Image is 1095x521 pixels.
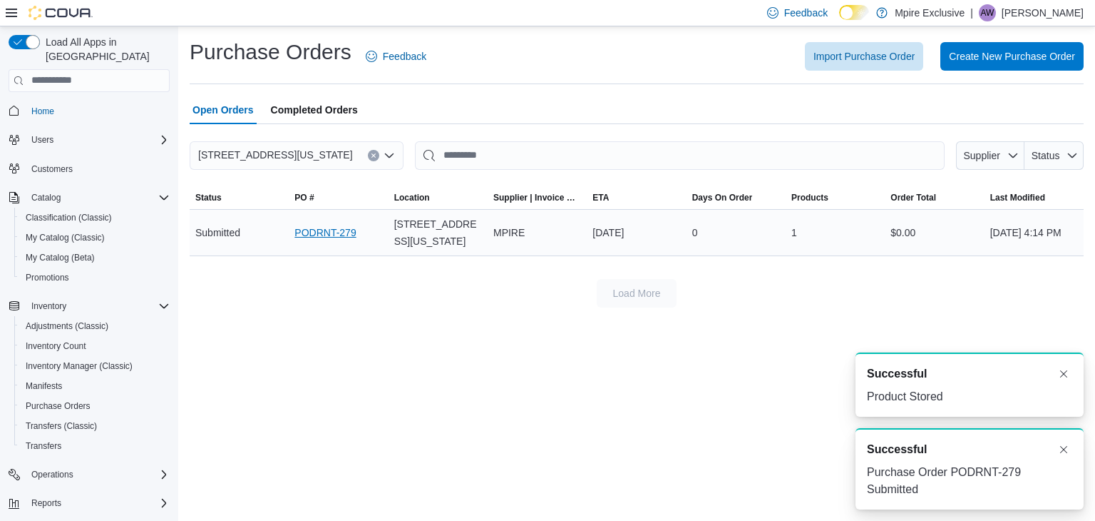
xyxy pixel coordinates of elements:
[31,469,73,480] span: Operations
[26,131,170,148] span: Users
[3,130,175,150] button: Users
[493,192,581,203] span: Supplier | Invoice Number
[14,228,175,248] button: My Catalog (Classic)
[26,272,69,283] span: Promotions
[839,5,869,20] input: Dark Mode
[1002,4,1084,21] p: [PERSON_NAME]
[20,209,118,226] a: Classification (Classic)
[26,466,79,483] button: Operations
[990,192,1045,203] span: Last Modified
[368,150,379,161] button: Clear input
[867,441,1072,458] div: Notification
[839,20,840,21] span: Dark Mode
[31,300,66,312] span: Inventory
[31,106,54,117] span: Home
[20,378,68,395] a: Manifests
[289,186,388,209] button: PO #
[29,6,93,20] img: Cova
[1024,141,1084,170] button: Status
[40,35,170,64] span: Load All Apps in [GEOGRAPHIC_DATA]
[26,495,170,512] span: Reports
[14,436,175,456] button: Transfers
[3,101,175,121] button: Home
[985,186,1084,209] button: Last Modified
[20,338,92,355] a: Inventory Count
[786,186,885,209] button: Products
[195,192,222,203] span: Status
[195,224,240,241] span: Submitted
[26,320,108,332] span: Adjustments (Classic)
[384,150,395,161] button: Open list of options
[31,192,61,203] span: Catalog
[890,192,936,203] span: Order Total
[389,186,488,209] button: Location
[867,388,1072,405] div: Product Stored
[14,268,175,288] button: Promotions
[20,229,170,246] span: My Catalog (Classic)
[791,224,797,241] span: 1
[198,146,353,163] span: [STREET_ADDRESS][US_STATE]
[791,192,828,203] span: Products
[394,216,482,250] span: [STREET_ADDRESS][US_STATE]
[14,336,175,356] button: Inventory Count
[360,42,432,71] a: Feedback
[949,49,1075,64] span: Create New Purchase Order
[885,186,984,209] button: Order Total
[867,464,1072,498] div: Purchase Order PODRNT-279 Submitted
[26,252,95,263] span: My Catalog (Beta)
[190,38,351,66] h1: Purchase Orders
[26,380,62,392] span: Manifests
[20,249,101,266] a: My Catalog (Beta)
[980,4,994,21] span: AW
[20,418,170,435] span: Transfers (Classic)
[964,150,1000,161] span: Supplier
[294,192,314,203] span: PO #
[26,466,170,483] span: Operations
[26,160,170,178] span: Customers
[885,218,984,247] div: $0.00
[26,161,78,178] a: Customers
[692,224,698,241] span: 0
[26,103,60,120] a: Home
[26,232,105,243] span: My Catalog (Classic)
[1032,150,1060,161] span: Status
[26,131,59,148] button: Users
[20,249,170,266] span: My Catalog (Beta)
[613,286,661,300] span: Load More
[488,218,587,247] div: MPIRE
[3,493,175,513] button: Reports
[3,296,175,316] button: Inventory
[867,365,1072,383] div: Notification
[271,96,358,124] span: Completed Orders
[31,134,53,146] span: Users
[415,141,945,170] input: This is a search bar. After typing your query, hit enter to filter the results lower in the page.
[26,102,170,120] span: Home
[3,465,175,485] button: Operations
[31,497,61,509] span: Reports
[190,186,289,209] button: Status
[20,437,170,455] span: Transfers
[26,400,91,412] span: Purchase Orders
[985,218,1084,247] div: [DATE] 4:14 PM
[394,192,430,203] div: Location
[20,318,170,335] span: Adjustments (Classic)
[587,186,686,209] button: ETA
[687,186,786,209] button: Days On Order
[14,316,175,336] button: Adjustments (Classic)
[20,358,138,375] a: Inventory Manager (Classic)
[20,398,96,415] a: Purchase Orders
[26,298,170,315] span: Inventory
[20,269,170,286] span: Promotions
[20,437,67,455] a: Transfers
[867,441,927,458] span: Successful
[20,338,170,355] span: Inventory Count
[20,378,170,395] span: Manifests
[3,188,175,208] button: Catalog
[20,229,110,246] a: My Catalog (Classic)
[1055,441,1072,458] button: Dismiss toast
[14,356,175,376] button: Inventory Manager (Classic)
[26,340,86,352] span: Inventory Count
[20,418,103,435] a: Transfers (Classic)
[26,189,66,206] button: Catalog
[692,192,753,203] span: Days On Order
